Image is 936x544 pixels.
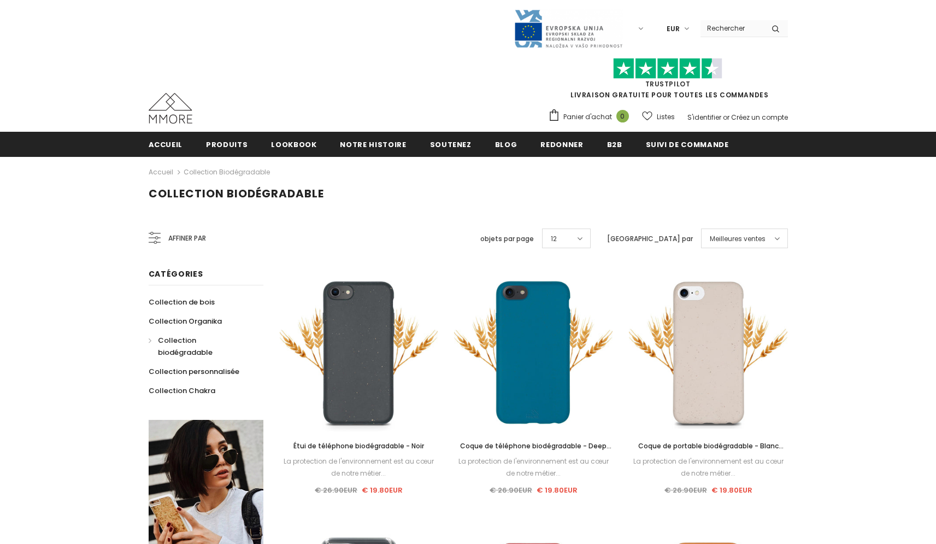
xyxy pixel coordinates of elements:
a: Collection biodégradable [184,167,270,177]
span: € 26.90EUR [664,485,707,495]
span: € 19.80EUR [537,485,578,495]
span: Étui de téléphone biodégradable - Noir [293,441,424,451]
a: Listes [642,107,675,126]
span: LIVRAISON GRATUITE POUR TOUTES LES COMMANDES [548,63,788,100]
a: Suivi de commande [646,132,729,156]
img: Javni Razpis [514,9,623,49]
span: € 19.80EUR [711,485,752,495]
span: € 26.90EUR [315,485,357,495]
img: Faites confiance aux étoiles pilotes [613,58,722,79]
a: Produits [206,132,248,156]
a: Blog [495,132,517,156]
a: soutenez [430,132,472,156]
a: Collection biodégradable [149,331,251,362]
a: Coque de téléphone biodégradable - Deep Sea Blue [454,440,613,452]
span: Suivi de commande [646,139,729,150]
span: EUR [667,24,680,34]
a: B2B [607,132,622,156]
span: Panier d'achat [563,112,612,122]
span: or [723,113,729,122]
a: Javni Razpis [514,24,623,33]
label: [GEOGRAPHIC_DATA] par [607,233,693,244]
span: Affiner par [168,232,206,244]
div: La protection de l'environnement est au cœur de notre métier... [454,455,613,479]
span: Meilleures ventes [710,233,766,244]
a: Accueil [149,166,173,179]
a: Collection Organika [149,312,222,331]
span: Blog [495,139,517,150]
input: Search Site [700,20,763,36]
span: Notre histoire [340,139,406,150]
span: Collection Chakra [149,385,215,396]
span: Coque de téléphone biodégradable - Deep Sea Blue [460,441,611,463]
span: Listes [657,112,675,122]
span: 12 [551,233,557,244]
span: Collection Organika [149,316,222,326]
a: Collection personnalisée [149,362,239,381]
span: 0 [616,110,629,122]
div: La protection de l'environnement est au cœur de notre métier... [280,455,438,479]
span: Catégories [149,268,203,279]
a: Accueil [149,132,183,156]
span: Collection de bois [149,297,215,307]
a: Étui de téléphone biodégradable - Noir [280,440,438,452]
div: La protection de l'environnement est au cœur de notre métier... [629,455,787,479]
span: Collection personnalisée [149,366,239,377]
a: S'identifier [687,113,721,122]
span: € 26.90EUR [490,485,532,495]
a: Coque de portable biodégradable - Blanc naturel [629,440,787,452]
span: Coque de portable biodégradable - Blanc naturel [638,441,784,463]
a: TrustPilot [645,79,691,89]
span: € 19.80EUR [362,485,403,495]
span: Accueil [149,139,183,150]
span: B2B [607,139,622,150]
a: Lookbook [271,132,316,156]
a: Collection de bois [149,293,215,312]
a: Redonner [540,132,583,156]
a: Panier d'achat 0 [548,109,634,125]
a: Notre histoire [340,132,406,156]
img: Cas MMORE [149,93,192,124]
span: soutenez [430,139,472,150]
a: Créez un compte [731,113,788,122]
span: Produits [206,139,248,150]
span: Redonner [540,139,583,150]
span: Collection biodégradable [149,186,324,201]
span: Collection biodégradable [158,335,213,358]
span: Lookbook [271,139,316,150]
label: objets par page [480,233,534,244]
a: Collection Chakra [149,381,215,400]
